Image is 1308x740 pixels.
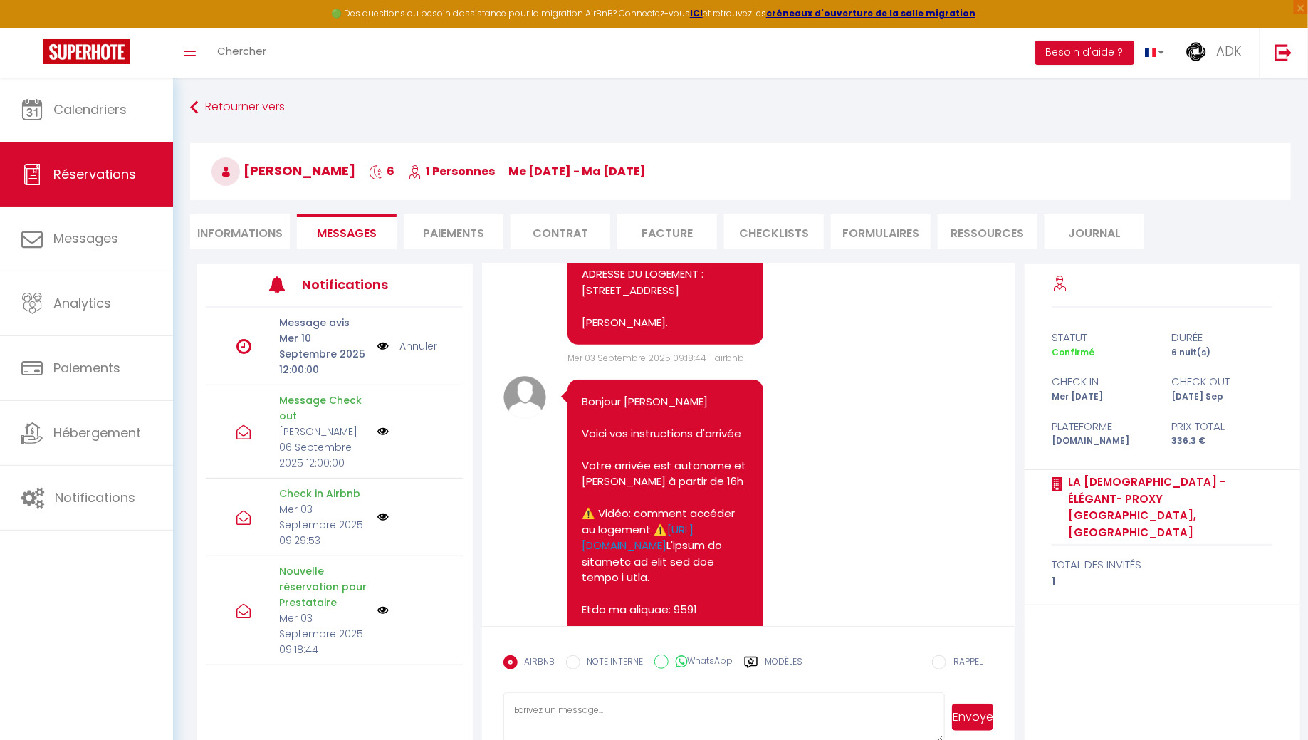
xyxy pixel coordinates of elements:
li: CHECKLISTS [724,214,824,249]
div: 336.3 € [1162,434,1282,448]
p: Mer 03 Septembre 2025 09:29:53 [280,501,368,548]
p: Check in Airbnb [280,486,368,501]
span: Mer 03 Septembre 2025 09:18:44 - airbnb [567,352,744,364]
img: NO IMAGE [377,605,389,616]
div: check in [1042,373,1162,390]
span: Messages [53,229,118,247]
p: Message Check out [280,392,368,424]
a: ... ADK [1175,28,1260,78]
div: 6 nuit(s) [1162,346,1282,360]
img: NO IMAGE [377,426,389,437]
label: RAPPEL [946,655,983,671]
span: Analytics [53,294,111,312]
span: 6 [369,163,394,179]
span: Calendriers [53,100,127,118]
a: ICI [690,7,703,19]
p: Mer 10 Septembre 2025 12:00:00 [280,330,368,377]
p: Nouvelle réservation pour Prestataire [280,563,368,610]
p: Message avis [280,315,368,330]
span: Notifications [55,489,135,506]
button: Envoyer [952,704,994,731]
button: Besoin d'aide ? [1035,41,1134,65]
label: AIRBNB [518,655,555,671]
div: total des invités [1052,556,1272,573]
div: durée [1162,329,1282,346]
h3: Notifications [303,269,410,301]
p: Mer 03 Septembre 2025 09:18:44 [280,610,368,657]
span: Hébergement [53,424,141,442]
li: Journal [1045,214,1144,249]
img: Super Booking [43,39,130,64]
li: Contrat [511,214,610,249]
img: logout [1275,43,1292,61]
li: Facture [617,214,717,249]
div: Mer [DATE] [1042,390,1162,404]
img: NO IMAGE [377,338,389,354]
button: Ouvrir le widget de chat LiveChat [11,6,54,48]
div: statut [1042,329,1162,346]
span: Confirmé [1052,346,1094,358]
span: me [DATE] - ma [DATE] [508,163,646,179]
img: ... [1186,41,1207,63]
a: La [DEMOGRAPHIC_DATA] - élégant- Proxy [GEOGRAPHIC_DATA], [GEOGRAPHIC_DATA] [1063,474,1272,541]
li: Paiements [404,214,503,249]
span: Réservations [53,165,136,183]
div: [DATE] Sep [1162,390,1282,404]
a: [URL][DOMAIN_NAME] [582,522,694,553]
span: Messages [317,225,377,241]
span: ADK [1216,42,1242,60]
a: Chercher [206,28,277,78]
label: Modèles [765,655,803,680]
p: [PERSON_NAME] 06 Septembre 2025 12:00:00 [280,424,368,471]
div: Plateforme [1042,418,1162,435]
li: Informations [190,214,290,249]
span: [PERSON_NAME] [211,162,355,179]
li: FORMULAIRES [831,214,931,249]
label: WhatsApp [669,655,733,670]
div: [DOMAIN_NAME] [1042,434,1162,448]
img: NO IMAGE [377,511,389,523]
a: créneaux d'ouverture de la salle migration [766,7,975,19]
a: Annuler [399,338,437,354]
div: 1 [1052,573,1272,590]
a: Retourner vers [190,95,1291,120]
div: check out [1162,373,1282,390]
img: avatar.png [503,376,546,419]
li: Ressources [938,214,1037,249]
span: Paiements [53,359,120,377]
div: Prix total [1162,418,1282,435]
label: NOTE INTERNE [580,655,644,671]
span: Chercher [217,43,266,58]
span: 1 Personnes [408,163,495,179]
